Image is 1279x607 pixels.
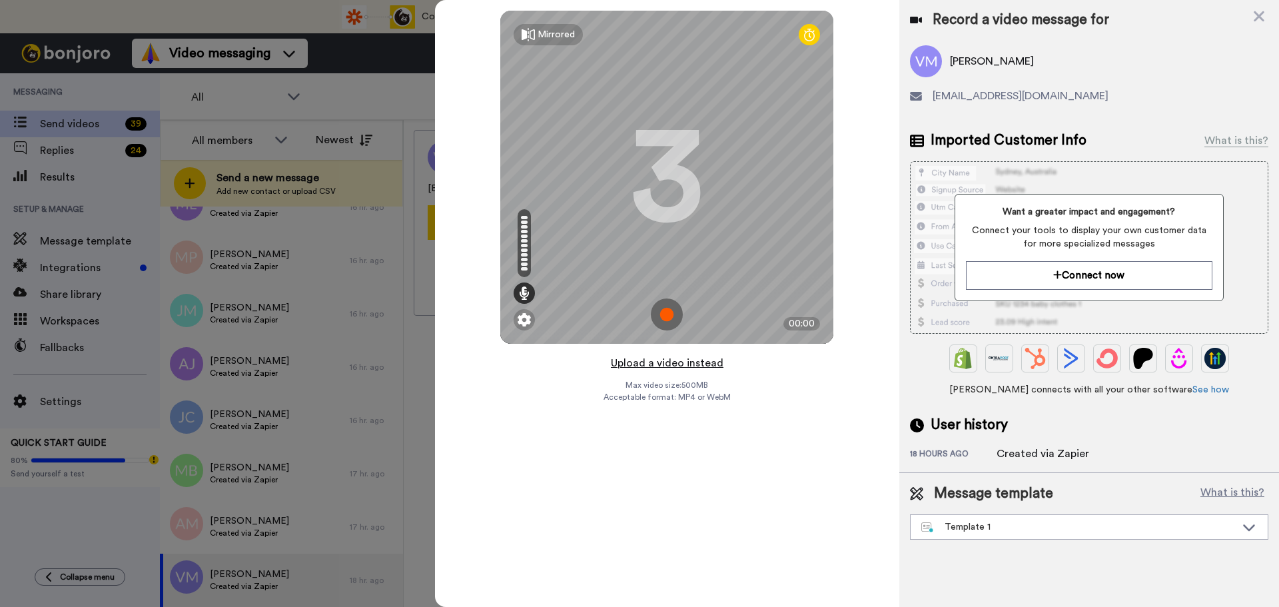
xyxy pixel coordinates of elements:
a: See how [1192,385,1229,394]
span: Max video size: 500 MB [626,380,708,390]
span: User history [931,415,1008,435]
img: Ontraport [989,348,1010,369]
div: Created via Zapier [997,446,1089,462]
span: Imported Customer Info [931,131,1086,151]
button: What is this? [1196,484,1268,504]
img: ic_record_start.svg [651,299,683,330]
img: ActiveCampaign [1061,348,1082,369]
span: Want a greater impact and engagement? [966,205,1212,219]
span: Message template [934,484,1053,504]
span: Connect your tools to display your own customer data for more specialized messages [966,224,1212,251]
img: ConvertKit [1096,348,1118,369]
img: Hubspot [1025,348,1046,369]
span: [PERSON_NAME] connects with all your other software [910,383,1268,396]
button: Upload a video instead [607,354,727,372]
div: 18 hours ago [910,448,997,462]
img: Drip [1168,348,1190,369]
div: 3 [630,127,703,227]
img: Patreon [1132,348,1154,369]
span: Acceptable format: MP4 or WebM [604,392,731,402]
img: ic_gear.svg [518,313,531,326]
img: Shopify [953,348,974,369]
img: nextgen-template.svg [921,522,934,533]
div: 00:00 [783,317,820,330]
div: Template 1 [921,520,1236,534]
button: Connect now [966,261,1212,290]
img: GoHighLevel [1204,348,1226,369]
div: What is this? [1204,133,1268,149]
